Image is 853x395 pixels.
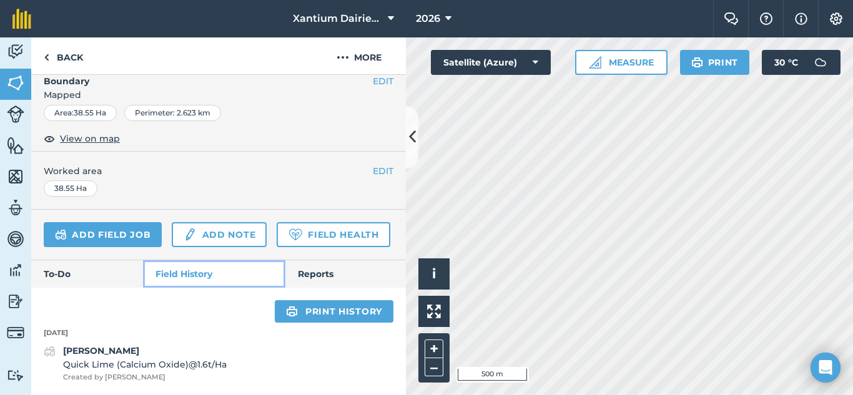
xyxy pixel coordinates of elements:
a: Reports [285,260,406,288]
a: Field Health [277,222,390,247]
img: svg+xml;base64,PD94bWwgdmVyc2lvbj0iMS4wIiBlbmNvZGluZz0idXRmLTgiPz4KPCEtLSBHZW5lcmF0b3I6IEFkb2JlIE... [7,369,24,381]
button: EDIT [373,164,393,178]
button: 30 °C [762,50,841,75]
img: svg+xml;base64,PD94bWwgdmVyc2lvbj0iMS4wIiBlbmNvZGluZz0idXRmLTgiPz4KPCEtLSBHZW5lcmF0b3I6IEFkb2JlIE... [7,198,24,217]
button: – [425,358,443,376]
img: Two speech bubbles overlapping with the left bubble in the forefront [724,12,739,25]
img: fieldmargin Logo [12,9,31,29]
strong: [PERSON_NAME] [63,345,139,356]
img: A cog icon [829,12,844,25]
button: + [425,339,443,358]
img: svg+xml;base64,PHN2ZyB4bWxucz0iaHR0cDovL3d3dy53My5vcmcvMjAwMC9zdmciIHdpZHRoPSIxOCIgaGVpZ2h0PSIyNC... [44,131,55,146]
p: [DATE] [31,328,406,339]
button: Print [680,50,750,75]
a: [PERSON_NAME]Quick Lime (Calcium Oxide)@1.6t/HaCreated by [PERSON_NAME] [44,344,227,383]
img: svg+xml;base64,PHN2ZyB4bWxucz0iaHR0cDovL3d3dy53My5vcmcvMjAwMC9zdmciIHdpZHRoPSIxOSIgaGVpZ2h0PSIyNC... [691,55,703,70]
h4: Boundary [31,62,373,88]
img: svg+xml;base64,PD94bWwgdmVyc2lvbj0iMS4wIiBlbmNvZGluZz0idXRmLTgiPz4KPCEtLSBHZW5lcmF0b3I6IEFkb2JlIE... [7,261,24,280]
button: Measure [575,50,668,75]
div: Perimeter : 2.623 km [124,105,221,121]
img: svg+xml;base64,PD94bWwgdmVyc2lvbj0iMS4wIiBlbmNvZGluZz0idXRmLTgiPz4KPCEtLSBHZW5lcmF0b3I6IEFkb2JlIE... [183,227,197,242]
span: View on map [60,132,120,145]
img: svg+xml;base64,PD94bWwgdmVyc2lvbj0iMS4wIiBlbmNvZGluZz0idXRmLTgiPz4KPCEtLSBHZW5lcmF0b3I6IEFkb2JlIE... [7,42,24,61]
div: 38.55 Ha [44,180,97,197]
img: svg+xml;base64,PHN2ZyB4bWxucz0iaHR0cDovL3d3dy53My5vcmcvMjAwMC9zdmciIHdpZHRoPSI5IiBoZWlnaHQ9IjI0Ii... [44,50,49,65]
span: Quick Lime (Calcium Oxide) @ 1.6 t / Ha [63,358,227,371]
button: EDIT [373,74,393,88]
span: Worked area [44,164,393,178]
img: svg+xml;base64,PHN2ZyB4bWxucz0iaHR0cDovL3d3dy53My5vcmcvMjAwMC9zdmciIHdpZHRoPSI1NiIgaGVpZ2h0PSI2MC... [7,167,24,186]
img: svg+xml;base64,PD94bWwgdmVyc2lvbj0iMS4wIiBlbmNvZGluZz0idXRmLTgiPz4KPCEtLSBHZW5lcmF0b3I6IEFkb2JlIE... [7,324,24,341]
img: svg+xml;base64,PD94bWwgdmVyc2lvbj0iMS4wIiBlbmNvZGluZz0idXRmLTgiPz4KPCEtLSBHZW5lcmF0b3I6IEFkb2JlIE... [7,105,24,123]
span: 2026 [416,11,440,26]
img: svg+xml;base64,PD94bWwgdmVyc2lvbj0iMS4wIiBlbmNvZGluZz0idXRmLTgiPz4KPCEtLSBHZW5lcmF0b3I6IEFkb2JlIE... [808,50,833,75]
button: More [312,37,406,74]
button: View on map [44,131,120,146]
a: Print history [275,300,393,323]
img: svg+xml;base64,PHN2ZyB4bWxucz0iaHR0cDovL3d3dy53My5vcmcvMjAwMC9zdmciIHdpZHRoPSIyMCIgaGVpZ2h0PSIyNC... [337,50,349,65]
img: Four arrows, one pointing top left, one top right, one bottom right and the last bottom left [427,305,441,318]
button: Satellite (Azure) [431,50,551,75]
img: svg+xml;base64,PHN2ZyB4bWxucz0iaHR0cDovL3d3dy53My5vcmcvMjAwMC9zdmciIHdpZHRoPSI1NiIgaGVpZ2h0PSI2MC... [7,136,24,155]
span: Created by [PERSON_NAME] [63,372,227,383]
span: Xantium Dairies [GEOGRAPHIC_DATA] [293,11,383,26]
a: Back [31,37,96,74]
a: Add note [172,222,267,247]
img: svg+xml;base64,PD94bWwgdmVyc2lvbj0iMS4wIiBlbmNvZGluZz0idXRmLTgiPz4KPCEtLSBHZW5lcmF0b3I6IEFkb2JlIE... [44,344,56,359]
a: Field History [143,260,285,288]
img: svg+xml;base64,PHN2ZyB4bWxucz0iaHR0cDovL3d3dy53My5vcmcvMjAwMC9zdmciIHdpZHRoPSIxNyIgaGVpZ2h0PSIxNy... [795,11,807,26]
img: svg+xml;base64,PD94bWwgdmVyc2lvbj0iMS4wIiBlbmNvZGluZz0idXRmLTgiPz4KPCEtLSBHZW5lcmF0b3I6IEFkb2JlIE... [55,227,67,242]
a: Add field job [44,222,162,247]
button: i [418,258,450,290]
img: svg+xml;base64,PD94bWwgdmVyc2lvbj0iMS4wIiBlbmNvZGluZz0idXRmLTgiPz4KPCEtLSBHZW5lcmF0b3I6IEFkb2JlIE... [7,230,24,248]
span: i [432,266,436,281]
a: To-Do [31,260,143,288]
img: A question mark icon [759,12,774,25]
img: svg+xml;base64,PD94bWwgdmVyc2lvbj0iMS4wIiBlbmNvZGluZz0idXRmLTgiPz4KPCEtLSBHZW5lcmF0b3I6IEFkb2JlIE... [7,292,24,311]
div: Open Intercom Messenger [811,353,841,383]
img: Ruler icon [589,56,601,69]
span: 30 ° C [774,50,798,75]
span: Mapped [31,88,406,102]
img: svg+xml;base64,PHN2ZyB4bWxucz0iaHR0cDovL3d3dy53My5vcmcvMjAwMC9zdmciIHdpZHRoPSI1NiIgaGVpZ2h0PSI2MC... [7,74,24,92]
div: Area : 38.55 Ha [44,105,117,121]
img: svg+xml;base64,PHN2ZyB4bWxucz0iaHR0cDovL3d3dy53My5vcmcvMjAwMC9zdmciIHdpZHRoPSIxOSIgaGVpZ2h0PSIyNC... [286,304,298,319]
